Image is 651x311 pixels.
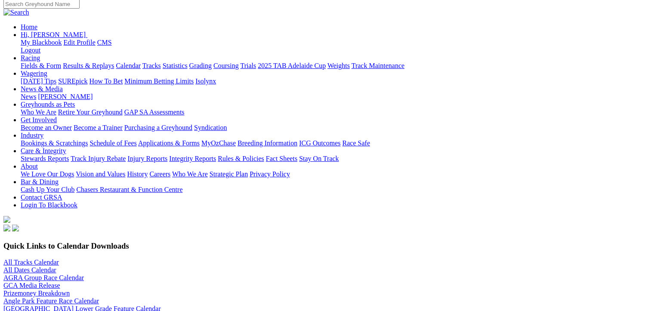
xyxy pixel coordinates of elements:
a: Calendar [116,62,141,69]
a: Results & Replays [63,62,114,69]
div: News & Media [21,93,648,101]
a: Syndication [194,124,227,131]
a: GAP SA Assessments [124,108,185,116]
a: My Blackbook [21,39,62,46]
a: ICG Outcomes [299,139,340,147]
a: Purchasing a Greyhound [124,124,192,131]
a: About [21,163,38,170]
a: Get Involved [21,116,57,123]
a: Breeding Information [238,139,297,147]
div: Get Involved [21,124,648,132]
a: How To Bet [89,77,123,85]
a: Fields & Form [21,62,61,69]
a: Cash Up Your Club [21,186,74,193]
a: AGRA Group Race Calendar [3,274,84,281]
a: Privacy Policy [250,170,290,178]
a: GCA Media Release [3,282,60,289]
div: Hi, [PERSON_NAME] [21,39,648,54]
img: facebook.svg [3,225,10,231]
a: News & Media [21,85,63,92]
a: Wagering [21,70,47,77]
a: Greyhounds as Pets [21,101,75,108]
a: Who We Are [172,170,208,178]
a: Applications & Forms [138,139,200,147]
a: Chasers Restaurant & Function Centre [76,186,182,193]
a: Bar & Dining [21,178,59,185]
a: Vision and Values [76,170,125,178]
a: CMS [97,39,112,46]
a: Angle Park Feature Race Calendar [3,297,99,305]
a: MyOzChase [201,139,236,147]
img: Search [3,9,29,16]
a: Who We Are [21,108,56,116]
a: Logout [21,46,40,54]
a: Become a Trainer [74,124,123,131]
a: Track Maintenance [352,62,404,69]
a: Home [21,23,37,31]
div: Wagering [21,77,648,85]
div: Greyhounds as Pets [21,108,648,116]
a: Contact GRSA [21,194,62,201]
div: Industry [21,139,648,147]
div: Racing [21,62,648,70]
a: Grading [189,62,212,69]
a: Trials [240,62,256,69]
h3: Quick Links to Calendar Downloads [3,241,648,251]
a: Login To Blackbook [21,201,77,209]
a: Fact Sheets [266,155,297,162]
a: SUREpick [58,77,87,85]
a: Retire Your Greyhound [58,108,123,116]
a: Become an Owner [21,124,72,131]
a: Tracks [142,62,161,69]
a: Rules & Policies [218,155,264,162]
a: News [21,93,36,100]
div: Bar & Dining [21,186,648,194]
a: All Tracks Calendar [3,259,59,266]
a: Strategic Plan [210,170,248,178]
a: Prizemoney Breakdown [3,289,70,297]
a: Minimum Betting Limits [124,77,194,85]
img: logo-grsa-white.png [3,216,10,223]
a: Integrity Reports [169,155,216,162]
a: Stewards Reports [21,155,69,162]
div: Care & Integrity [21,155,648,163]
a: Statistics [163,62,188,69]
img: twitter.svg [12,225,19,231]
a: All Dates Calendar [3,266,56,274]
a: [DATE] Tips [21,77,56,85]
a: Care & Integrity [21,147,66,154]
a: Weights [327,62,350,69]
a: Injury Reports [127,155,167,162]
a: Isolynx [195,77,216,85]
a: We Love Our Dogs [21,170,74,178]
a: Bookings & Scratchings [21,139,88,147]
a: Hi, [PERSON_NAME] [21,31,87,38]
span: Hi, [PERSON_NAME] [21,31,86,38]
a: Schedule of Fees [89,139,136,147]
a: Track Injury Rebate [71,155,126,162]
a: Coursing [213,62,239,69]
a: Racing [21,54,40,62]
a: Careers [149,170,170,178]
a: Industry [21,132,43,139]
div: About [21,170,648,178]
a: History [127,170,148,178]
a: Race Safe [342,139,370,147]
a: 2025 TAB Adelaide Cup [258,62,326,69]
a: [PERSON_NAME] [38,93,93,100]
a: Edit Profile [64,39,96,46]
a: Stay On Track [299,155,339,162]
